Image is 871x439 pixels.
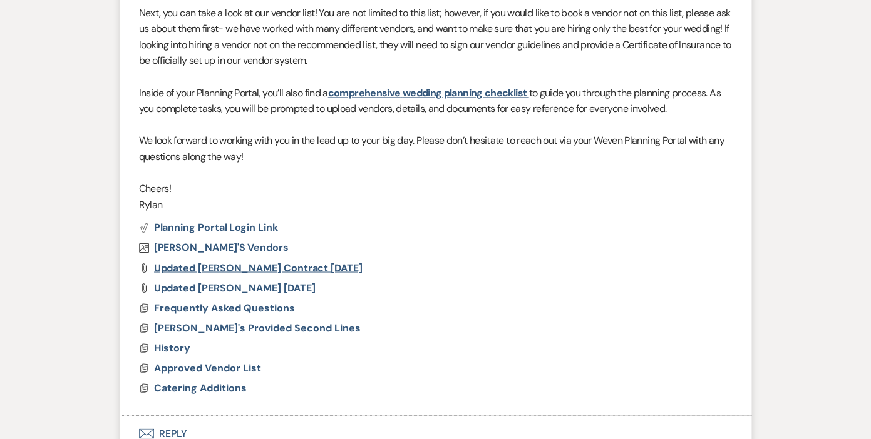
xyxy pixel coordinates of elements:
span: History [154,341,190,354]
span: Frequently Asked Questions [154,301,295,314]
span: Updated [PERSON_NAME] Contract [DATE] [154,261,363,274]
a: [PERSON_NAME]'s Vendors [139,243,289,253]
span: Approved Vendor List [154,361,261,374]
a: Updated [PERSON_NAME] Contract [DATE] [154,263,363,273]
button: Approved Vendor List [154,360,264,375]
a: comprehensive [328,86,401,99]
p: Rylan [139,197,733,213]
button: Catering Additions [154,380,250,395]
button: Planning Portal Login Link [139,223,278,233]
button: History [154,340,193,355]
a: wedding planning checklist [403,86,527,99]
span: Cheers! [139,182,172,195]
button: [PERSON_NAME]'s Provided Second Lines [154,320,364,335]
span: Inside of your Planning Portal, you’ll also find a [139,86,328,99]
p: Next, you can take a look at our vendor list! You are not limited to this list; however, if you w... [139,5,733,69]
a: Updated [PERSON_NAME] [DATE] [154,283,316,293]
span: Catering Additions [154,381,247,394]
span: to guide you through the planning process. As you complete tasks, you will be prompted to upload ... [139,86,721,116]
button: Frequently Asked Questions [154,300,298,315]
span: [PERSON_NAME]'s Provided Second Lines [154,321,361,334]
span: We look forward to working with you in the lead up to your big day. Please don’t hesitate to reac... [139,134,724,163]
span: [PERSON_NAME]'s Vendors [154,241,289,254]
span: Updated [PERSON_NAME] [DATE] [154,281,316,294]
span: Planning Portal Login Link [154,221,278,234]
